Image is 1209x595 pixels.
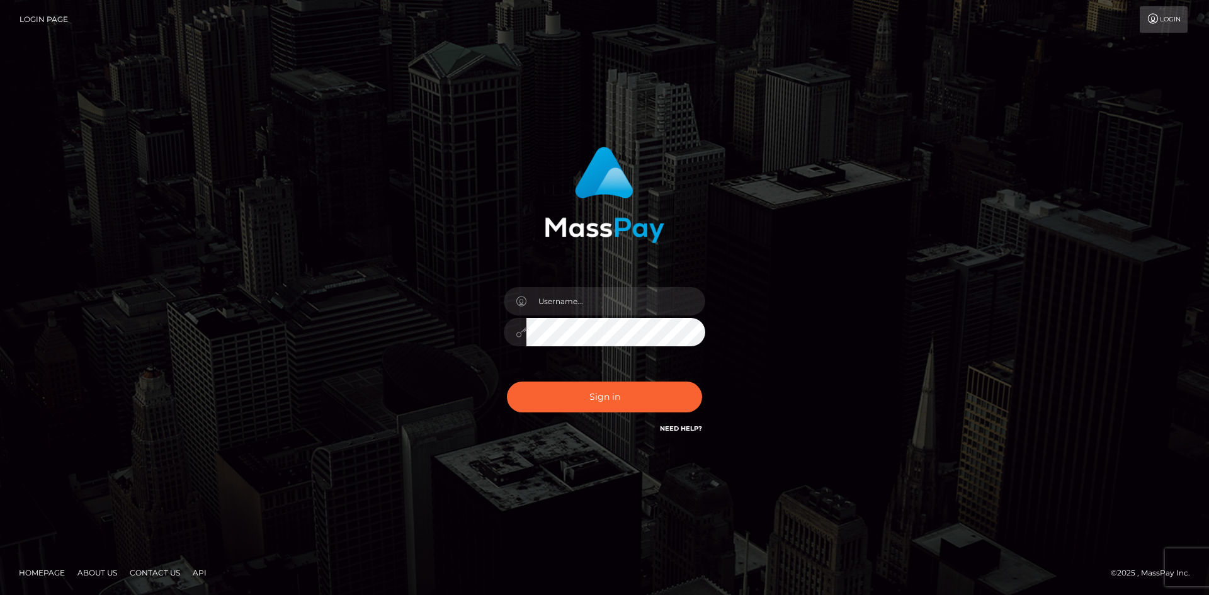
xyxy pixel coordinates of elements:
div: © 2025 , MassPay Inc. [1111,566,1200,580]
a: Need Help? [660,424,702,433]
a: Login [1140,6,1188,33]
a: About Us [72,563,122,582]
a: API [188,563,212,582]
input: Username... [526,287,705,315]
a: Homepage [14,563,70,582]
a: Contact Us [125,563,185,582]
img: MassPay Login [545,147,664,243]
button: Sign in [507,382,702,412]
a: Login Page [20,6,68,33]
